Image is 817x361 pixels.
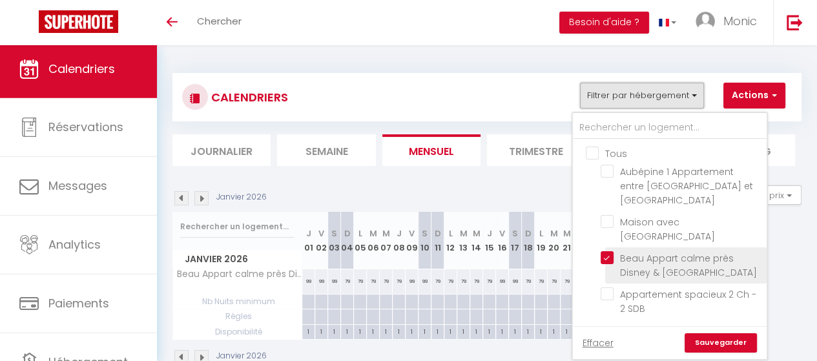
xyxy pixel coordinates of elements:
[496,325,508,337] div: 1
[512,227,518,240] abbr: S
[431,325,444,337] div: 1
[393,212,406,269] th: 08
[409,227,415,240] abbr: V
[762,303,807,351] iframe: Chat
[369,227,377,240] abbr: M
[367,269,380,293] div: 79
[487,227,492,240] abbr: J
[406,269,419,293] div: 99
[380,269,393,293] div: 79
[328,269,341,293] div: 99
[525,227,532,240] abbr: D
[522,325,534,337] div: 1
[460,227,468,240] abbr: M
[583,336,614,350] a: Effacer
[173,309,302,324] span: Règles
[393,325,405,337] div: 1
[483,325,495,337] div: 1
[496,269,509,293] div: 99
[422,227,428,240] abbr: S
[380,212,393,269] th: 07
[315,269,328,293] div: 99
[302,325,315,337] div: 1
[367,212,380,269] th: 06
[406,325,418,337] div: 1
[723,83,785,108] button: Actions
[331,227,337,240] abbr: S
[48,295,109,311] span: Paiements
[48,119,123,135] span: Réservations
[444,325,457,337] div: 1
[354,325,366,337] div: 1
[380,325,392,337] div: 1
[548,325,560,337] div: 1
[561,269,574,293] div: 79
[315,325,327,337] div: 1
[397,227,402,240] abbr: J
[483,212,496,269] th: 15
[180,215,295,238] input: Rechercher un logement...
[563,227,571,240] abbr: M
[367,325,379,337] div: 1
[509,325,521,337] div: 1
[561,325,573,337] div: 1
[620,165,753,207] span: Aubépine 1 Appartement entre [GEOGRAPHIC_DATA] et [GEOGRAPHIC_DATA]
[341,269,354,293] div: 79
[696,12,715,31] img: ...
[419,269,431,293] div: 99
[457,212,470,269] th: 13
[620,252,757,279] span: Beau Appart calme près Disney & [GEOGRAPHIC_DATA]
[172,134,271,166] li: Journalier
[48,236,101,253] span: Analytics
[354,212,367,269] th: 05
[620,216,715,243] span: Maison avec [GEOGRAPHIC_DATA]
[499,227,505,240] abbr: V
[548,269,561,293] div: 79
[539,227,543,240] abbr: L
[277,134,375,166] li: Semaine
[216,191,267,203] p: Janvier 2026
[306,227,311,240] abbr: J
[419,325,431,337] div: 1
[573,116,767,139] input: Rechercher un logement...
[580,83,704,108] button: Filtrer par hébergement
[535,325,547,337] div: 1
[382,227,390,240] abbr: M
[535,269,548,293] div: 79
[550,227,558,240] abbr: M
[522,212,535,269] th: 18
[509,212,522,269] th: 17
[393,269,406,293] div: 79
[449,227,453,240] abbr: L
[175,269,304,279] span: Beau Appart calme près Disney & [GEOGRAPHIC_DATA]
[483,269,496,293] div: 79
[208,83,288,112] h3: CALENDRIERS
[302,212,315,269] th: 01
[457,269,470,293] div: 79
[302,269,315,293] div: 99
[723,13,757,29] span: Monic
[341,212,354,269] th: 04
[535,212,548,269] th: 19
[382,134,481,166] li: Mensuel
[173,294,302,309] span: Nb Nuits minimum
[509,269,522,293] div: 99
[787,14,803,30] img: logout
[435,227,441,240] abbr: D
[548,212,561,269] th: 20
[358,227,362,240] abbr: L
[39,10,118,33] img: Super Booking
[620,288,756,315] span: Appartement spacieux 2 Ch - 2 SDB
[431,269,444,293] div: 79
[48,61,115,77] span: Calendriers
[173,250,302,269] span: Janvier 2026
[318,227,324,240] abbr: V
[685,333,757,353] a: Sauvegarder
[173,325,302,339] span: Disponibilité
[328,212,341,269] th: 03
[457,325,470,337] div: 1
[470,269,483,293] div: 79
[496,212,509,269] th: 16
[341,325,353,337] div: 1
[431,212,444,269] th: 11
